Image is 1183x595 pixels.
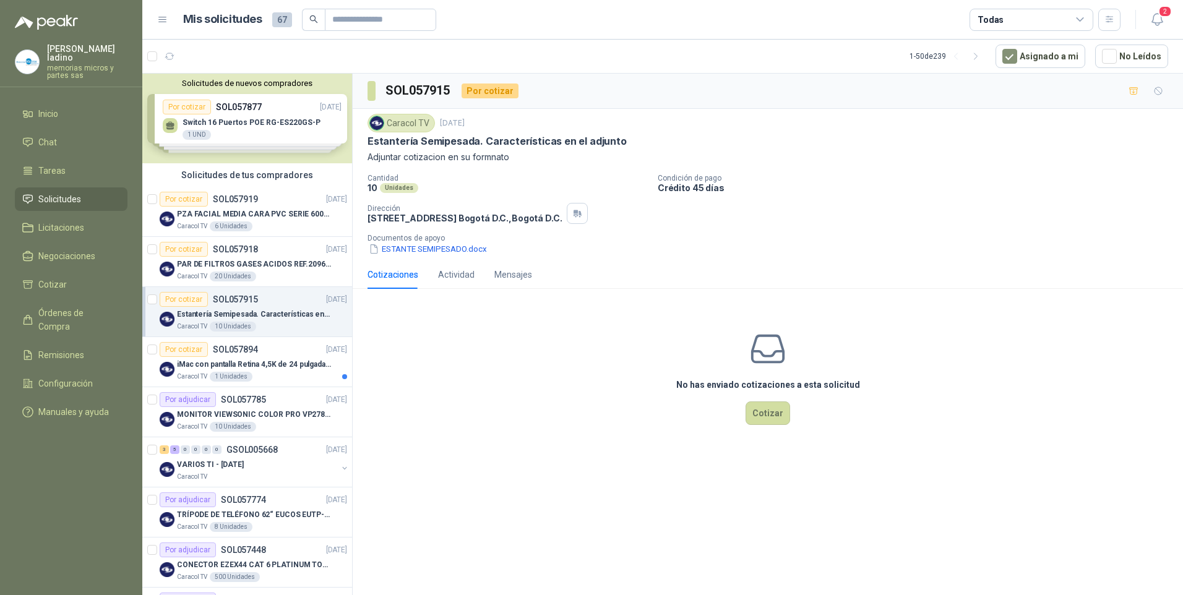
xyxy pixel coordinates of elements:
p: Estantería Semipesada. Características en el adjunto [368,135,627,148]
p: SOL057919 [213,195,258,203]
div: Solicitudes de tus compradores [142,163,352,187]
h1: Mis solicitudes [183,11,262,28]
div: Todas [978,13,1004,27]
p: Caracol TV [177,472,207,482]
p: Caracol TV [177,372,207,382]
div: 0 [212,445,222,454]
p: [DATE] [326,444,347,456]
p: GSOL005668 [226,445,278,454]
a: Órdenes de Compra [15,301,127,338]
img: Company Logo [160,512,174,527]
span: Tareas [38,164,66,178]
div: Por adjudicar [160,392,216,407]
button: ESTANTE SEMIPESADO.docx [368,242,488,255]
a: Chat [15,131,127,154]
a: Por cotizarSOL057918[DATE] Company LogoPAR DE FILTROS GASES ACIDOS REF.2096 3MCaracol TV20 Unidades [142,237,352,287]
p: Estantería Semipesada. Características en el adjunto [177,309,331,320]
div: Por adjudicar [160,492,216,507]
span: Inicio [38,107,58,121]
a: Por cotizarSOL057894[DATE] Company LogoiMac con pantalla Retina 4,5K de 24 pulgadas M4Caracol TV1... [142,337,352,387]
p: Caracol TV [177,572,207,582]
a: Por cotizarSOL057915[DATE] Company LogoEstantería Semipesada. Características en el adjuntoCaraco... [142,287,352,337]
div: Por cotizar [160,342,208,357]
div: 500 Unidades [210,572,260,582]
button: 2 [1146,9,1168,31]
div: 8 Unidades [210,522,252,532]
div: Cotizaciones [368,268,418,281]
p: [DATE] [326,394,347,406]
div: Actividad [438,268,475,281]
a: Manuales y ayuda [15,400,127,424]
p: SOL057894 [213,345,258,354]
span: Manuales y ayuda [38,405,109,419]
div: 10 Unidades [210,322,256,332]
div: Mensajes [494,268,532,281]
div: 5 [170,445,179,454]
p: Adjuntar cotizacion en su formnato [368,150,1168,164]
p: [DATE] [440,118,465,129]
p: SOL057448 [221,546,266,554]
div: 10 Unidades [210,422,256,432]
p: Caracol TV [177,221,207,231]
div: 20 Unidades [210,272,256,281]
p: [DATE] [326,244,347,255]
a: Por adjudicarSOL057774[DATE] Company LogoTRÍPODE DE TELÉFONO 62“ EUCOS EUTP-010Caracol TV8 Unidades [142,487,352,537]
img: Company Logo [15,50,39,74]
div: Por cotizar [160,292,208,307]
img: Logo peakr [15,15,78,30]
button: Solicitudes de nuevos compradores [147,79,347,88]
p: Caracol TV [177,272,207,281]
img: Company Logo [160,262,174,276]
div: Por cotizar [160,242,208,257]
p: memorias micros y partes sas [47,64,127,79]
p: iMac con pantalla Retina 4,5K de 24 pulgadas M4 [177,359,331,370]
p: [STREET_ADDRESS] Bogotá D.C. , Bogotá D.C. [368,213,562,223]
span: 2 [1158,6,1172,17]
a: 3 5 0 0 0 0 GSOL005668[DATE] Company LogoVARIOS TI - [DATE]Caracol TV [160,442,350,482]
div: Por cotizar [462,83,518,98]
p: TRÍPODE DE TELÉFONO 62“ EUCOS EUTP-010 [177,509,331,521]
p: SOL057915 [213,295,258,304]
h3: SOL057915 [385,81,452,100]
p: 10 [368,182,377,193]
a: Cotizar [15,273,127,296]
span: Chat [38,135,57,149]
p: CONECTOR EZEX44 CAT 6 PLATINUM TOOLS [177,559,331,571]
div: 3 [160,445,169,454]
span: Remisiones [38,348,84,362]
span: Licitaciones [38,221,84,234]
a: Por adjudicarSOL057785[DATE] Company LogoMONITOR VIEWSONIC COLOR PRO VP2786-4KCaracol TV10 Unidades [142,387,352,437]
p: [PERSON_NAME] ladino [47,45,127,62]
img: Company Logo [160,212,174,226]
button: No Leídos [1095,45,1168,68]
p: PZA FACIAL MEDIA CARA PVC SERIE 6000 3M [177,208,331,220]
p: Crédito 45 días [658,182,1178,193]
span: Negociaciones [38,249,95,263]
span: Órdenes de Compra [38,306,116,333]
div: 1 Unidades [210,372,252,382]
img: Company Logo [160,312,174,327]
button: Asignado a mi [996,45,1085,68]
p: Documentos de apoyo [368,234,1178,242]
div: Por cotizar [160,192,208,207]
p: Condición de pago [658,174,1178,182]
span: 67 [272,12,292,27]
a: Remisiones [15,343,127,367]
span: Solicitudes [38,192,81,206]
p: Caracol TV [177,422,207,432]
p: PAR DE FILTROS GASES ACIDOS REF.2096 3M [177,259,331,270]
p: Dirección [368,204,562,213]
p: Caracol TV [177,322,207,332]
a: Negociaciones [15,244,127,268]
p: SOL057774 [221,495,266,504]
img: Company Logo [160,412,174,427]
h3: No has enviado cotizaciones a esta solicitud [676,378,860,392]
a: Tareas [15,159,127,182]
div: 0 [191,445,200,454]
div: Por adjudicar [160,542,216,557]
p: [DATE] [326,344,347,356]
a: Por adjudicarSOL057448[DATE] Company LogoCONECTOR EZEX44 CAT 6 PLATINUM TOOLSCaracol TV500 Unidades [142,537,352,588]
p: [DATE] [326,294,347,306]
span: Configuración [38,377,93,390]
p: VARIOS TI - [DATE] [177,459,244,471]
